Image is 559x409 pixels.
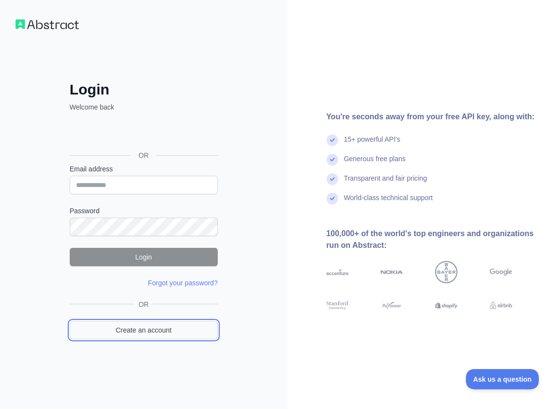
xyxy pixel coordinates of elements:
div: Generous free plans [344,154,406,173]
span: OR [135,299,153,309]
label: Password [70,206,218,216]
img: check mark [327,173,338,185]
img: check mark [327,193,338,204]
img: bayer [435,261,458,283]
div: Transparent and fair pricing [344,173,427,193]
p: Welcome back [70,102,218,112]
div: 100,000+ of the world's top engineers and organizations run on Abstract: [327,228,544,251]
iframe: Przycisk Zaloguj się przez Google [65,123,221,144]
iframe: Toggle Customer Support [466,369,540,390]
img: check mark [327,154,338,166]
div: You're seconds away from your free API key, along with: [327,111,544,123]
img: Workflow [16,19,79,29]
img: google [490,261,512,283]
img: airbnb [490,300,512,311]
a: Create an account [70,321,218,339]
img: payoneer [381,300,403,311]
button: Login [70,248,218,266]
a: Forgot your password? [148,279,218,287]
img: accenture [327,261,349,283]
label: Email address [70,164,218,174]
img: shopify [435,300,458,311]
img: stanford university [327,300,349,311]
img: nokia [381,261,403,283]
div: World-class technical support [344,193,433,212]
div: 15+ powerful API's [344,134,401,154]
img: check mark [327,134,338,146]
span: OR [131,150,156,160]
h2: Login [70,81,218,98]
